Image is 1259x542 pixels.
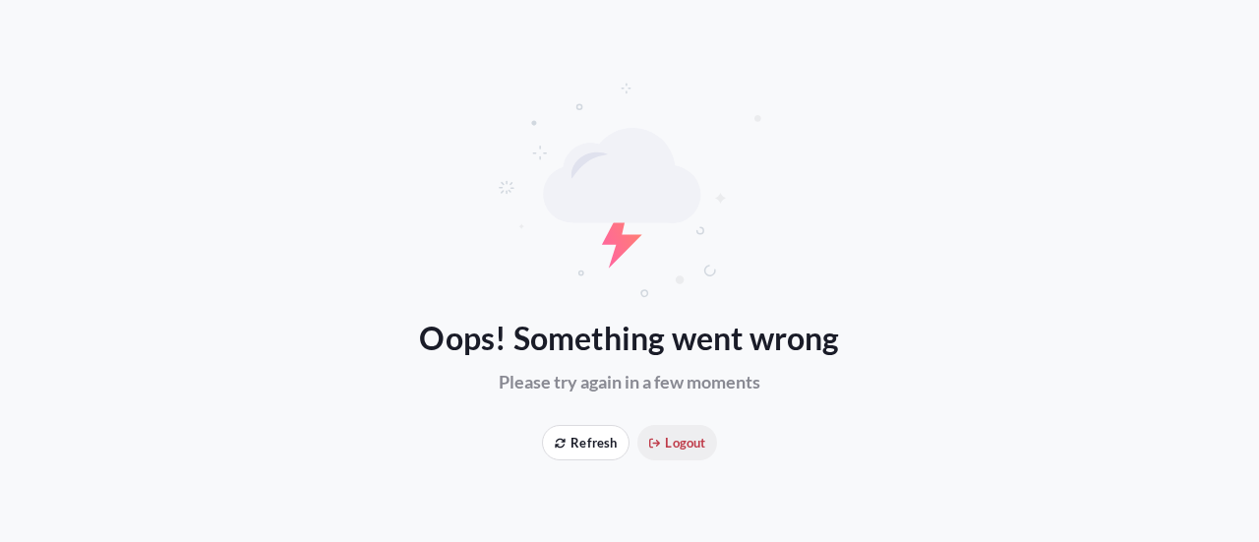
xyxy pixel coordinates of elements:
button: Refresh [542,425,629,460]
span: Please try again in a few moments [499,370,760,393]
span: Refresh [555,433,617,452]
span: Logout [649,433,705,452]
button: Logout [637,425,717,460]
span: Oops! Something went wrong [419,315,839,362]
